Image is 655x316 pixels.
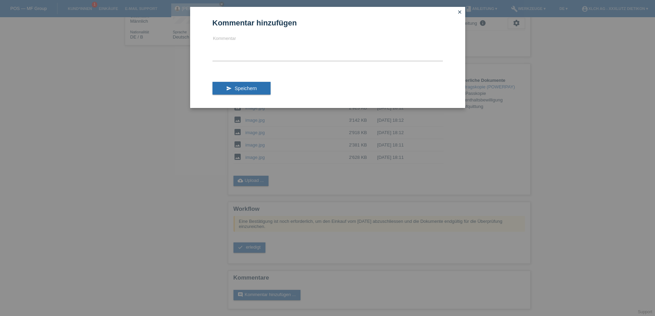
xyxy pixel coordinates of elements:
[226,86,232,91] i: send
[212,82,271,95] button: send Speichern
[234,86,256,91] span: Speichern
[457,9,462,15] i: close
[455,9,464,17] a: close
[212,19,443,27] h1: Kommentar hinzufügen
